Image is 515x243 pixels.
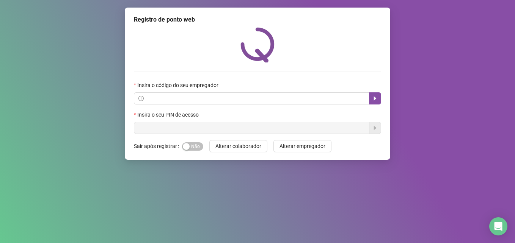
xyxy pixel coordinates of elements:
button: Alterar empregador [273,140,331,152]
span: info-circle [138,96,144,101]
img: QRPoint [240,27,275,62]
span: Alterar empregador [279,142,325,150]
span: caret-right [372,95,378,101]
div: Registro de ponto web [134,15,381,24]
label: Sair após registrar [134,140,182,152]
label: Insira o seu PIN de acesso [134,111,204,119]
div: Open Intercom Messenger [489,217,507,235]
label: Insira o código do seu empregador [134,81,223,89]
button: Alterar colaborador [209,140,267,152]
span: Alterar colaborador [215,142,261,150]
